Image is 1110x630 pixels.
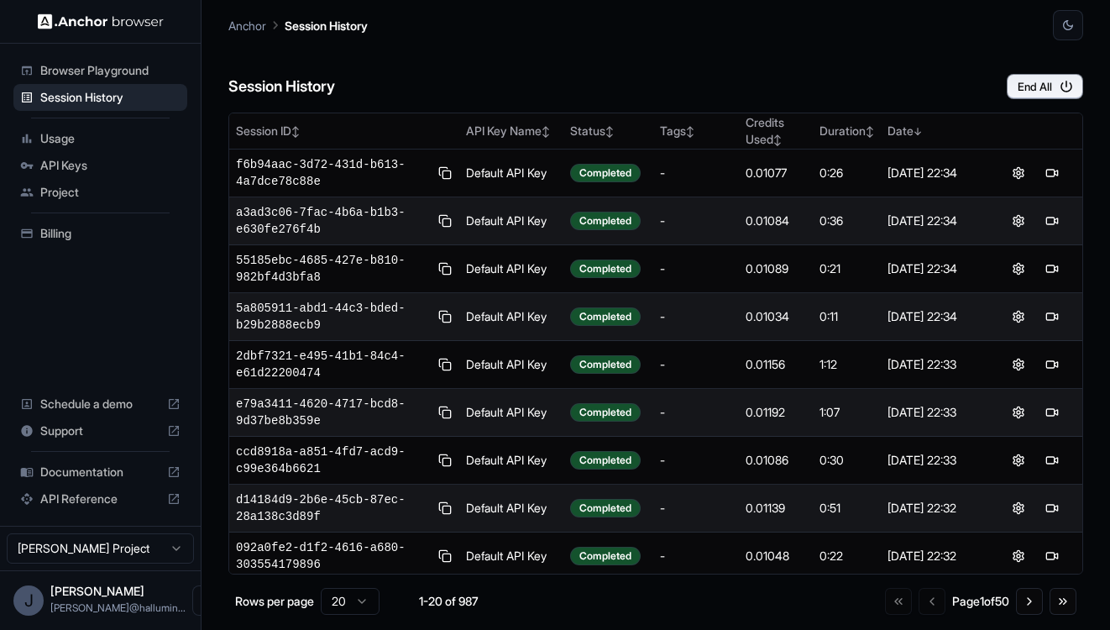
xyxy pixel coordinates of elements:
img: Anchor Logo [38,13,164,29]
div: Completed [570,212,641,230]
p: Anchor [228,17,266,34]
div: Completed [570,307,641,326]
p: Rows per page [235,593,314,610]
div: [DATE] 22:34 [887,165,982,181]
nav: breadcrumb [228,16,368,34]
div: [DATE] 22:34 [887,308,982,325]
span: Usage [40,130,181,147]
div: - [660,260,733,277]
div: 0.01077 [746,165,806,181]
div: 1:07 [819,404,874,421]
div: [DATE] 22:33 [887,452,982,469]
div: 1:12 [819,356,874,373]
div: 0.01139 [746,500,806,517]
span: jerry@halluminate.ai [50,601,186,614]
div: API Keys [13,152,187,179]
td: Default API Key [459,150,563,197]
div: 0:11 [819,308,874,325]
div: 0.01192 [746,404,806,421]
span: Documentation [40,464,160,480]
div: [DATE] 22:34 [887,213,982,229]
span: e79a3411-4620-4717-bcd8-9d37be8b359e [236,396,431,429]
td: Default API Key [459,341,563,389]
div: 0.01048 [746,548,806,564]
div: 0:21 [819,260,874,277]
td: Default API Key [459,389,563,437]
div: Billing [13,220,187,247]
p: Session History [285,17,368,34]
span: Billing [40,225,181,242]
span: a3ad3c06-7fac-4b6a-b1b3-e630fe276f4b [236,204,431,238]
span: ↕ [866,125,874,138]
div: - [660,548,733,564]
td: Default API Key [459,245,563,293]
div: - [660,356,733,373]
div: 0.01084 [746,213,806,229]
div: Session History [13,84,187,111]
span: Jerry Wu [50,584,144,598]
div: [DATE] 22:32 [887,548,982,564]
span: 2dbf7321-e495-41b1-84c4-e61d22200474 [236,348,431,381]
div: 0:30 [819,452,874,469]
span: f6b94aac-3d72-431d-b613-4a7dce78c88e [236,156,431,190]
div: Completed [570,164,641,182]
div: API Reference [13,486,187,512]
div: 0:26 [819,165,874,181]
div: 0.01034 [746,308,806,325]
td: Default API Key [459,293,563,341]
span: ↕ [605,125,614,138]
div: 0:36 [819,213,874,229]
div: Schedule a demo [13,391,187,417]
div: 1-20 of 987 [406,593,490,610]
span: ↓ [914,125,922,138]
span: 55185ebc-4685-427e-b810-982bf4d3bfa8 [236,252,431,286]
div: Completed [570,499,641,517]
div: [DATE] 22:33 [887,404,982,421]
div: Documentation [13,459,187,486]
td: Default API Key [459,533,563,580]
span: ↕ [291,125,300,138]
div: - [660,404,733,421]
span: API Reference [40,491,160,507]
div: [DATE] 22:33 [887,356,982,373]
button: Open menu [192,585,223,616]
div: API Key Name [466,123,557,139]
div: 0:22 [819,548,874,564]
td: Default API Key [459,437,563,485]
div: Session ID [236,123,453,139]
div: Completed [570,355,641,374]
span: 5a805911-abd1-44c3-bded-b29b2888ecb9 [236,300,431,333]
span: ↕ [686,125,694,138]
span: d14184d9-2b6e-45cb-87ec-28a138c3d89f [236,491,431,525]
span: Session History [40,89,181,106]
div: [DATE] 22:32 [887,500,982,517]
div: Project [13,179,187,206]
div: - [660,308,733,325]
div: J [13,585,44,616]
td: Default API Key [459,485,563,533]
span: Project [40,184,181,201]
div: 0.01089 [746,260,806,277]
div: - [660,500,733,517]
div: Completed [570,403,641,422]
div: Completed [570,547,641,565]
div: - [660,213,733,229]
div: 0.01156 [746,356,806,373]
div: 0.01086 [746,452,806,469]
td: Default API Key [459,197,563,245]
span: ↕ [773,134,782,146]
span: ↕ [542,125,550,138]
div: Duration [819,123,874,139]
div: Tags [660,123,733,139]
span: API Keys [40,157,181,174]
span: Browser Playground [40,62,181,79]
div: Date [887,123,982,139]
span: Support [40,423,160,439]
div: Completed [570,451,641,470]
button: End All [1007,74,1083,99]
div: 0:51 [819,500,874,517]
div: - [660,452,733,469]
div: Status [570,123,646,139]
div: Completed [570,260,641,278]
div: [DATE] 22:34 [887,260,982,277]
